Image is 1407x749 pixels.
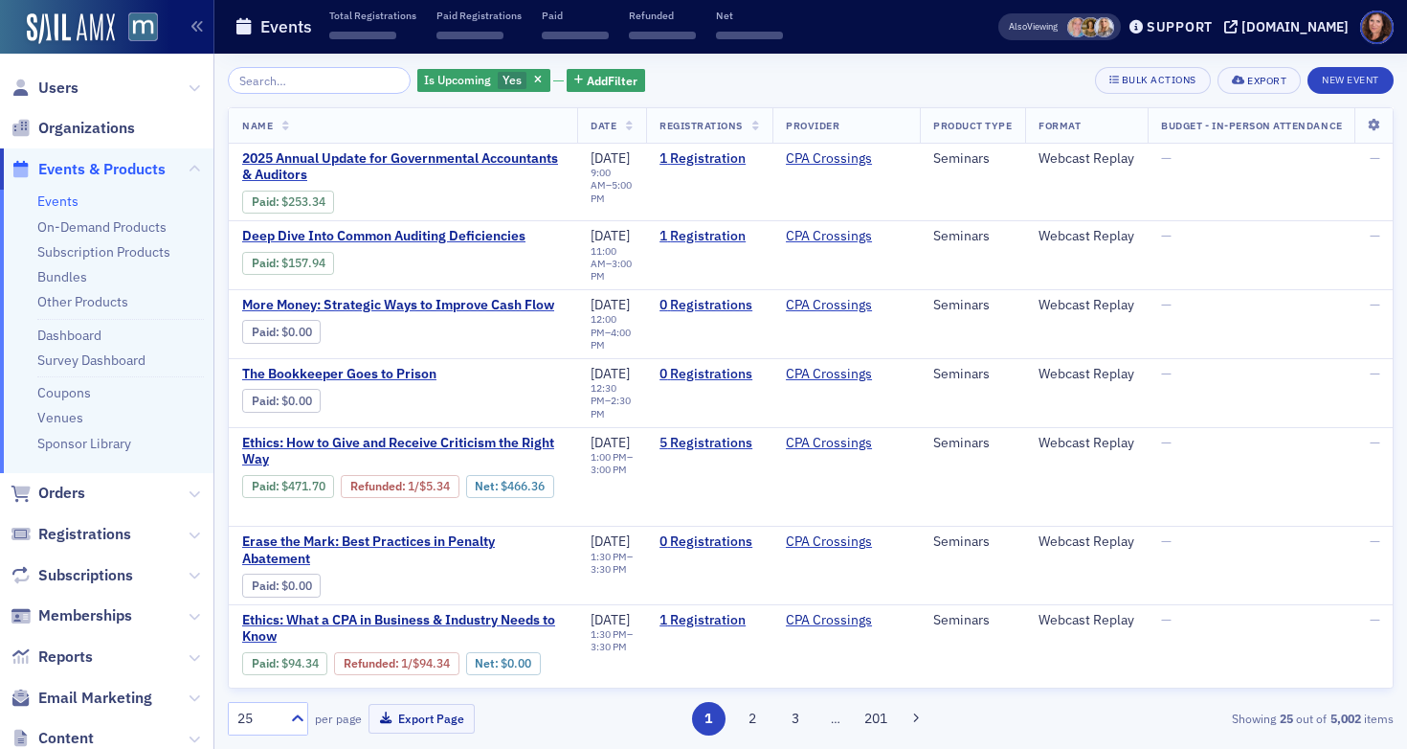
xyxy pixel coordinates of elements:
[242,366,564,383] a: The Bookkeeper Goes to Prison
[591,450,627,464] time: 1:00 PM
[281,479,325,493] span: $471.70
[11,605,132,626] a: Memberships
[1038,366,1134,383] div: Webcast Replay
[933,533,1012,551] div: Seminars
[567,69,645,93] button: AddFilter
[1307,67,1394,94] button: New Event
[1370,611,1380,628] span: —
[413,656,450,670] span: $94.34
[659,119,743,132] span: Registrations
[1327,710,1364,727] strong: 5,002
[1370,533,1380,550] span: —
[37,193,78,210] a: Events
[466,652,541,675] div: Net: $0
[242,228,564,245] span: Deep Dive Into Common Auditing Deficiencies
[822,710,849,727] span: …
[344,656,395,670] a: Refunded
[37,327,101,344] a: Dashboard
[281,325,312,339] span: $0.00
[252,656,281,670] span: :
[38,118,135,139] span: Organizations
[591,611,630,628] span: [DATE]
[252,256,281,270] span: :
[591,434,630,451] span: [DATE]
[786,435,906,452] span: CPA Crossings
[786,119,839,132] span: Provider
[779,702,813,736] button: 3
[591,533,630,550] span: [DATE]
[786,228,872,245] a: CPA Crossings
[786,297,906,314] span: CPA Crossings
[1038,228,1134,245] div: Webcast Replay
[591,640,627,653] time: 3:30 PM
[37,435,131,452] a: Sponsor Library
[38,483,85,504] span: Orders
[659,366,759,383] a: 0 Registrations
[692,702,726,736] button: 1
[1370,227,1380,244] span: —
[659,150,759,168] a: 1 Registration
[1038,612,1134,629] div: Webcast Replay
[501,656,531,670] span: $0.00
[1276,710,1296,727] strong: 25
[591,381,616,407] time: 12:30 PM
[242,533,564,567] span: Erase the Mark: Best Practices in Penalty Abatement
[11,728,94,749] a: Content
[242,119,273,132] span: Name
[591,178,632,204] time: 5:00 PM
[501,479,545,493] span: $466.36
[350,479,402,493] a: Refunded
[27,13,115,44] img: SailAMX
[11,159,166,180] a: Events & Products
[242,612,564,646] span: Ethics: What a CPA in Business & Industry Needs to Know
[37,268,87,285] a: Bundles
[1038,297,1134,314] div: Webcast Replay
[1009,20,1058,34] span: Viewing
[591,562,627,576] time: 3:30 PM
[417,69,550,93] div: Yes
[1161,119,1342,132] span: Budget - In-Person Attendance
[252,256,276,270] a: Paid
[542,32,609,39] span: ‌
[502,72,522,87] span: Yes
[281,256,325,270] span: $157.94
[1360,11,1394,44] span: Profile
[1224,20,1355,34] button: [DOMAIN_NAME]
[38,524,131,545] span: Registrations
[591,326,631,352] time: 4:00 PM
[591,365,630,382] span: [DATE]
[1067,17,1087,37] span: Dee Sullivan
[475,479,501,493] span: Net :
[1217,67,1301,94] button: Export
[659,297,759,314] a: 0 Registrations
[1247,76,1286,86] div: Export
[252,194,276,209] a: Paid
[786,366,872,383] a: CPA Crossings
[1018,710,1394,727] div: Showing out of items
[281,394,312,408] span: $0.00
[933,366,1012,383] div: Seminars
[252,394,281,408] span: :
[38,728,94,749] span: Content
[1147,18,1213,35] div: Support
[11,647,93,668] a: Reports
[37,293,128,310] a: Other Products
[38,647,93,668] span: Reports
[716,9,783,22] p: Net
[329,9,416,22] p: Total Registrations
[38,159,166,180] span: Events & Products
[591,257,632,283] time: 3:00 PM
[1161,149,1172,167] span: —
[242,574,321,597] div: Paid: 0 - $0
[11,524,131,545] a: Registrations
[1161,365,1172,382] span: —
[1009,20,1027,33] div: Also
[281,656,319,670] span: $94.34
[659,612,759,629] a: 1 Registration
[1307,70,1394,87] a: New Event
[11,78,78,99] a: Users
[629,32,696,39] span: ‌
[436,32,503,39] span: ‌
